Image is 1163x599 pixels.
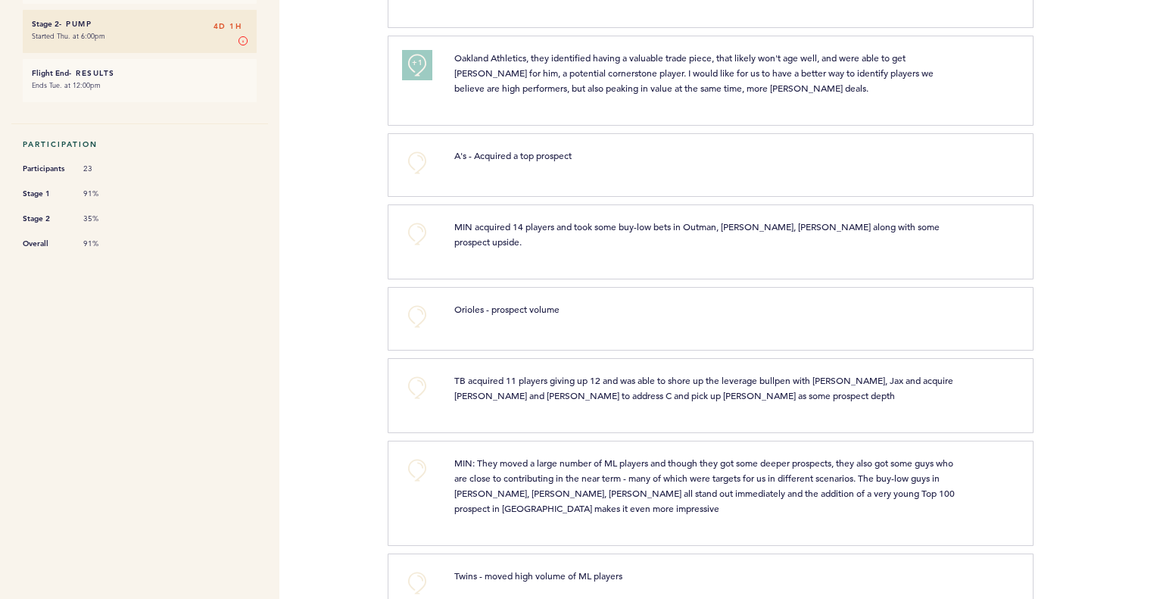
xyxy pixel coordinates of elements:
button: +1 [402,50,432,80]
span: A's - Acquired a top prospect [454,149,572,161]
span: MIN: They moved a large number of ML players and though they got some deeper prospects, they also... [454,457,957,514]
h6: - Results [32,68,248,78]
h5: Participation [23,139,257,149]
span: MIN acquired 14 players and took some buy-low bets in Outman, [PERSON_NAME], [PERSON_NAME] along ... [454,220,942,248]
span: Orioles - prospect volume [454,303,560,315]
small: Stage 2 [32,19,59,29]
span: +1 [412,55,422,70]
span: TB acquired 11 players giving up 12 and was able to shore up the leverage bullpen with [PERSON_NA... [454,374,956,401]
time: Started Thu. at 6:00pm [32,31,105,41]
h6: - Pump [32,19,248,29]
span: 35% [83,214,129,224]
span: Participants [23,161,68,176]
span: 4D 1H [214,19,242,34]
span: 23 [83,164,129,174]
span: Twins - moved high volume of ML players [454,569,622,582]
span: Stage 1 [23,186,68,201]
time: Ends Tue. at 12:00pm [32,80,101,90]
span: Stage 2 [23,211,68,226]
small: Flight End [32,68,69,78]
span: 91% [83,189,129,199]
span: Overall [23,236,68,251]
span: Oakland Athletics, they identified having a valuable trade piece, that likely won't age well, and... [454,51,936,94]
span: 91% [83,239,129,249]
